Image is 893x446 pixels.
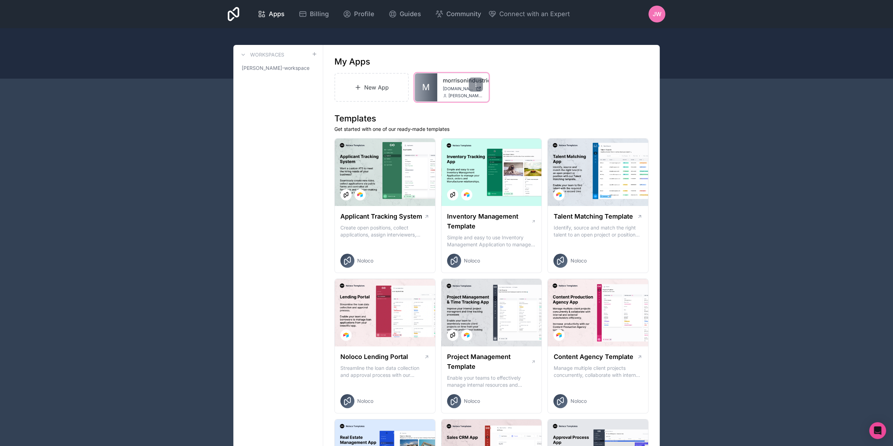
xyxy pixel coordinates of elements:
p: Enable your teams to effectively manage internal resources and execute client projects on time. [447,374,536,388]
p: Identify, source and match the right talent to an open project or position with our Talent Matchi... [553,224,642,238]
h1: My Apps [334,56,370,67]
p: Get started with one of our ready-made templates [334,126,648,133]
span: Noloco [357,257,373,264]
span: Noloco [570,398,586,405]
img: Airtable Logo [357,192,363,198]
p: Simple and easy to use Inventory Management Application to manage your stock, orders and Manufact... [447,234,536,248]
img: Airtable Logo [343,332,349,338]
img: Airtable Logo [556,192,562,198]
h1: Project Management Template [447,352,531,372]
span: Guides [400,9,421,19]
span: Billing [310,9,329,19]
h1: Noloco Lending Portal [340,352,408,362]
span: Noloco [464,257,480,264]
h1: Talent Matching Template [553,212,633,221]
a: Profile [337,6,380,22]
a: New App [334,73,409,102]
span: JW [653,10,661,18]
h1: Templates [334,113,648,124]
p: Create open positions, collect applications, assign interviewers, centralise candidate feedback a... [340,224,429,238]
span: Profile [354,9,374,19]
span: Apps [269,9,285,19]
a: morrisonindustries [443,76,483,85]
h1: Applicant Tracking System [340,212,422,221]
a: Workspaces [239,51,284,59]
a: Apps [252,6,290,22]
h1: Inventory Management Template [447,212,531,231]
img: Airtable Logo [464,192,469,198]
img: Airtable Logo [464,332,469,338]
p: Manage multiple client projects concurrently, collaborate with internal and external stakeholders... [553,365,642,379]
h1: Content Agency Template [553,352,633,362]
a: M [415,73,437,101]
button: Connect with an Expert [488,9,570,19]
span: [PERSON_NAME]-workspace [242,65,309,72]
img: Airtable Logo [556,332,562,338]
a: [PERSON_NAME]-workspace [239,62,317,74]
span: Community [446,9,481,19]
span: M [422,82,430,93]
a: Billing [293,6,334,22]
a: Community [429,6,487,22]
span: Noloco [464,398,480,405]
p: Streamline the loan data collection and approval process with our Lending Portal template. [340,365,429,379]
span: Noloco [357,398,373,405]
h3: Workspaces [250,51,284,58]
span: Noloco [570,257,586,264]
a: Guides [383,6,427,22]
span: [DOMAIN_NAME] [443,86,473,92]
span: Connect with an Expert [499,9,570,19]
span: [PERSON_NAME][EMAIL_ADDRESS][PERSON_NAME][DOMAIN_NAME] [448,93,483,99]
a: [DOMAIN_NAME] [443,86,483,92]
div: Open Intercom Messenger [869,422,886,439]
